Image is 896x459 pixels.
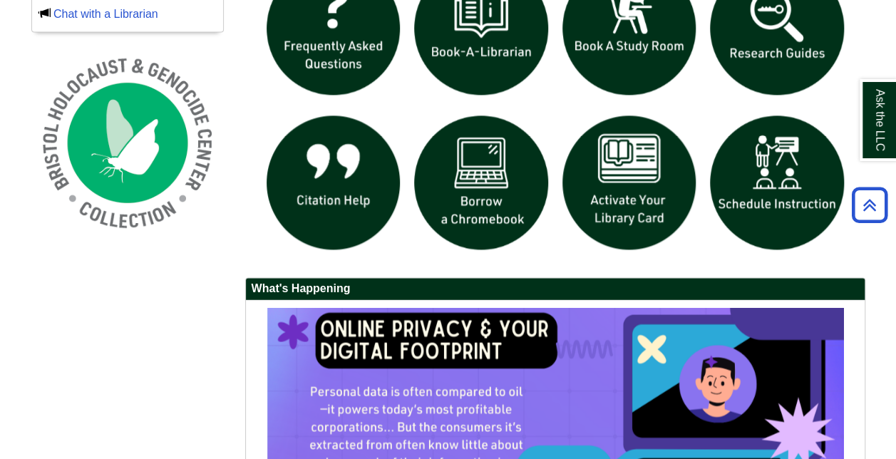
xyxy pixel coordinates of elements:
h2: What's Happening [246,278,865,300]
img: Holocaust and Genocide Collection [31,46,224,239]
img: Borrow a chromebook icon links to the borrow a chromebook web page [407,108,555,257]
img: For faculty. Schedule Library Instruction icon links to form. [703,108,851,257]
a: Back to Top [847,195,892,215]
a: Chat with a Librarian [53,8,158,20]
img: citation help icon links to citation help guide page [259,108,408,257]
img: activate Library Card icon links to form to activate student ID into library card [555,108,704,257]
